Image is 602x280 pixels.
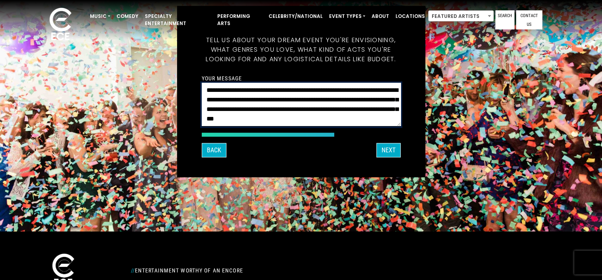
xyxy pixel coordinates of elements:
a: Locations [392,10,428,23]
div: Entertainment Worthy of an Encore [126,264,389,277]
a: Search [495,10,514,29]
button: Back [202,143,226,157]
img: ece_new_logo_whitev2-1.png [41,6,80,44]
label: Your message [202,75,242,82]
h5: Tell us about your dream event you're envisioning, what genres you love, what kind of acts you're... [202,26,401,74]
a: Comedy [113,10,142,23]
a: Specialty Entertainment [142,10,214,30]
span: Featured Artists [428,10,494,21]
a: Celebrity/National [265,10,326,23]
span: // [131,267,135,274]
a: Music [87,10,113,23]
span: Featured Artists [429,11,493,22]
a: Event Types [326,10,368,23]
a: Contact Us [516,10,542,29]
a: About [368,10,392,23]
a: Performing Arts [214,10,265,30]
button: Next [376,143,401,157]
